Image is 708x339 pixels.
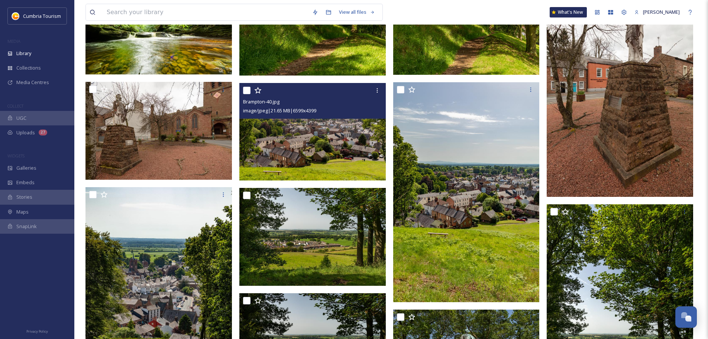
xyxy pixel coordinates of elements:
[550,7,587,17] a: What's New
[85,82,232,180] img: Brampton-5512.jpg
[675,306,697,328] button: Open Chat
[16,129,35,136] span: Uploads
[243,98,279,105] span: Brampton-40.jpg
[7,153,25,159] span: WIDGETS
[16,115,26,122] span: UGC
[16,79,49,86] span: Media Centres
[23,13,61,19] span: Cumbria Tourism
[239,188,386,286] img: Brampton-38.jpg
[393,82,540,302] img: Brampton-42.jpg
[103,4,308,20] input: Search your library
[26,329,48,334] span: Privacy Policy
[16,64,41,71] span: Collections
[243,107,316,114] span: image/jpeg | 21.65 MB | 6599 x 4399
[335,5,379,19] a: View all files
[16,223,37,230] span: SnapLink
[7,38,20,44] span: MEDIA
[16,50,31,57] span: Library
[7,103,23,109] span: COLLECT
[239,83,386,181] img: Brampton-40.jpg
[16,208,29,215] span: Maps
[16,194,32,201] span: Stories
[16,164,36,172] span: Galleries
[39,129,47,135] div: 27
[12,12,19,20] img: images.jpg
[631,5,683,19] a: [PERSON_NAME]
[16,179,35,186] span: Embeds
[26,326,48,335] a: Privacy Policy
[643,9,680,15] span: [PERSON_NAME]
